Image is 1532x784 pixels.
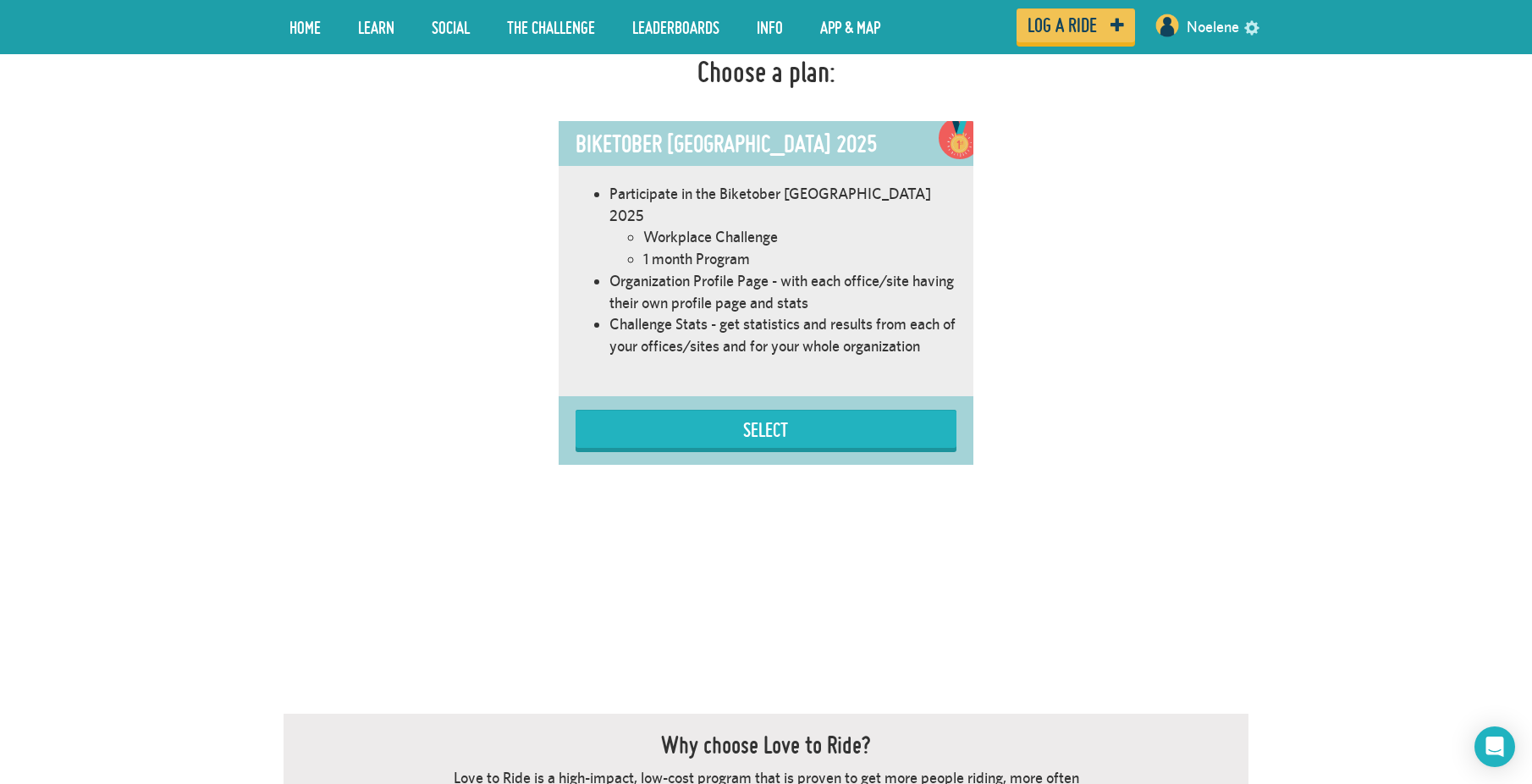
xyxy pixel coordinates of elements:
[620,6,732,48] a: Leaderboards
[277,6,333,48] a: Home
[661,731,871,759] h2: Why choose Love to Ride?
[1154,12,1181,39] img: User profile image
[1028,18,1097,33] span: Log a ride
[609,313,956,356] li: Challenge Stats - get statistics and results from each of your offices/sites and for your whole o...
[643,226,956,248] li: Workplace Challenge
[1187,7,1239,47] a: Noelene
[1244,19,1259,35] a: settings drop down toggle
[609,270,956,313] li: Organization Profile Page - with each office/site having their own profile page and stats
[643,248,956,270] li: 1 month Program
[419,6,482,48] a: Social
[559,121,973,166] div: Biketober [GEOGRAPHIC_DATA] 2025
[1474,726,1515,767] div: Open Intercom Messenger
[576,410,956,448] button: Select
[609,183,956,226] li: Participate in the Biketober [GEOGRAPHIC_DATA] 2025
[807,6,893,48] a: App & Map
[1017,8,1135,42] a: Log a ride
[494,6,608,48] a: The Challenge
[697,55,835,89] h1: Choose a plan:
[345,6,407,48] a: LEARN
[744,6,796,48] a: Info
